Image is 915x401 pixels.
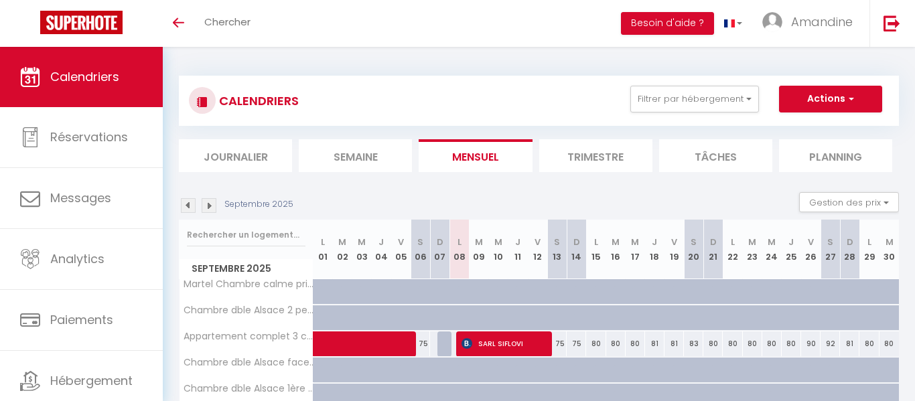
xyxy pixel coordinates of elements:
abbr: M [338,236,346,248]
abbr: M [886,236,894,248]
div: 80 [782,331,801,356]
img: ... [762,12,782,32]
th: 03 [352,220,372,279]
div: 92 [821,331,840,356]
div: 80 [606,331,626,356]
th: 16 [606,220,626,279]
abbr: D [847,236,853,248]
span: Paiements [50,311,113,328]
th: 27 [821,220,840,279]
span: SARL SIFLOVI [462,331,546,356]
div: 81 [664,331,684,356]
div: 80 [859,331,879,356]
th: 17 [626,220,645,279]
span: Martel Chambre calme privée avec lit double (salon) [182,279,315,289]
th: 26 [801,220,821,279]
div: 75 [567,331,586,356]
span: Septembre 2025 [180,259,313,278]
abbr: J [652,236,657,248]
abbr: M [612,236,620,248]
abbr: M [631,236,639,248]
abbr: L [457,236,462,248]
th: 19 [664,220,684,279]
div: 80 [879,331,899,356]
span: Hébergement [50,372,133,389]
abbr: M [768,236,776,248]
th: 13 [547,220,567,279]
abbr: S [691,236,697,248]
th: 30 [879,220,899,279]
div: 83 [684,331,703,356]
div: 75 [547,331,567,356]
div: 81 [840,331,859,356]
h3: CALENDRIERS [216,86,299,116]
div: 81 [645,331,664,356]
abbr: D [437,236,443,248]
th: 10 [489,220,508,279]
abbr: L [731,236,735,248]
abbr: V [671,236,677,248]
abbr: J [378,236,384,248]
li: Mensuel [419,139,532,172]
li: Journalier [179,139,292,172]
th: 25 [782,220,801,279]
th: 11 [508,220,528,279]
abbr: S [417,236,423,248]
button: Besoin d'aide ? [621,12,714,35]
div: 80 [586,331,606,356]
th: 08 [449,220,469,279]
li: Planning [779,139,892,172]
abbr: L [867,236,871,248]
button: Gestion des prix [799,192,899,212]
p: Septembre 2025 [224,198,293,211]
span: Chambre dble Alsace 2 pers au fond à droite - Chambre privée calme, lit double [182,305,315,315]
div: 90 [801,331,821,356]
th: 29 [859,220,879,279]
span: Chambre dble Alsace face fond couloir · Chambre dble 1 pers en coliving [182,357,315,368]
abbr: D [710,236,717,248]
abbr: V [808,236,814,248]
div: 80 [762,331,782,356]
th: 12 [528,220,547,279]
abbr: D [573,236,580,248]
span: Réservations [50,129,128,145]
th: 23 [743,220,762,279]
abbr: M [358,236,366,248]
th: 04 [372,220,391,279]
th: 07 [430,220,449,279]
th: 21 [703,220,723,279]
span: Calendriers [50,68,119,85]
abbr: V [398,236,404,248]
th: 24 [762,220,782,279]
abbr: S [554,236,560,248]
th: 18 [645,220,664,279]
th: 01 [313,220,333,279]
abbr: M [748,236,756,248]
span: Chambre dble Alsace 1ère gauche couloir · Chambre dble 1 pers en coliving [182,384,315,394]
li: Semaine [299,139,412,172]
button: Filtrer par hébergement [630,86,759,112]
img: Super Booking [40,11,123,34]
abbr: S [827,236,833,248]
button: Actions [779,86,882,112]
th: 05 [391,220,411,279]
th: 15 [586,220,606,279]
th: 09 [470,220,489,279]
div: 80 [723,331,742,356]
span: Appartement complet 3 ch Vandoeuvre parking facile [182,331,315,341]
input: Rechercher un logement... [187,223,305,247]
img: logout [884,15,900,31]
li: Trimestre [539,139,652,172]
span: Messages [50,189,111,206]
span: Analytics [50,250,104,267]
th: 28 [840,220,859,279]
th: 06 [411,220,430,279]
th: 22 [723,220,742,279]
span: Amandine [791,13,853,30]
th: 02 [333,220,352,279]
th: 20 [684,220,703,279]
div: 80 [703,331,723,356]
abbr: M [475,236,483,248]
th: 14 [567,220,586,279]
abbr: V [535,236,541,248]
